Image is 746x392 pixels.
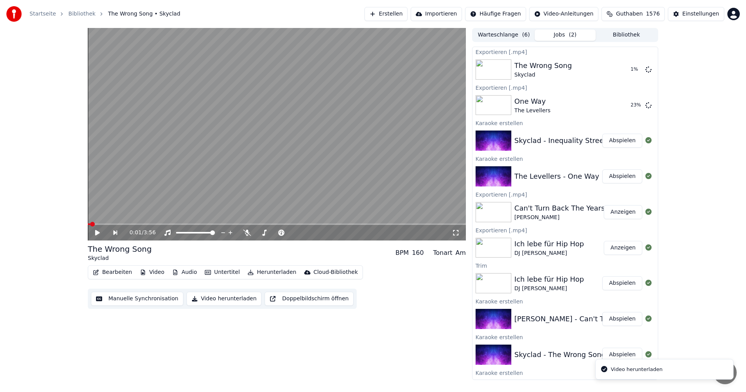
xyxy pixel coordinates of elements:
[514,135,607,146] div: Skyclad - Inequality Street
[472,261,658,270] div: Trim
[472,154,658,163] div: Karaoke erstellen
[616,10,643,18] span: Guthaben
[90,267,135,278] button: Bearbeiten
[30,10,180,18] nav: breadcrumb
[602,276,642,290] button: Abspielen
[88,254,152,262] div: Skyclad
[465,7,526,21] button: Häufige Fragen
[91,292,183,306] button: Manuelle Synchronisation
[314,268,358,276] div: Cloud-Bibliothek
[535,30,596,41] button: Jobs
[137,267,167,278] button: Video
[631,102,642,108] div: 23 %
[514,203,605,214] div: Can't Turn Back The Years
[601,7,665,21] button: Guthaben1576
[364,7,408,21] button: Erstellen
[6,6,22,22] img: youka
[472,368,658,377] div: Karaoke erstellen
[514,171,599,182] div: The Levellers - One Way
[602,169,642,183] button: Abspielen
[602,348,642,362] button: Abspielen
[472,296,658,306] div: Karaoke erstellen
[522,31,530,39] span: ( 6 )
[202,267,243,278] button: Untertitel
[596,30,657,41] button: Bibliothek
[186,292,261,306] button: Video herunterladen
[472,190,658,199] div: Exportieren [.mp4]
[514,107,551,115] div: The Levellers
[411,7,462,21] button: Importieren
[473,30,535,41] button: Warteschlange
[682,10,719,18] div: Einstellungen
[604,205,642,219] button: Anzeigen
[108,10,180,18] span: The Wrong Song • Skyclad
[472,332,658,341] div: Karaoke erstellen
[514,71,572,79] div: Skyclad
[514,285,584,293] div: DJ [PERSON_NAME]
[129,229,141,237] span: 0:01
[412,248,424,258] div: 160
[514,314,670,324] div: [PERSON_NAME] - Can't Turn Back The Years
[472,118,658,127] div: Karaoke erstellen
[244,267,299,278] button: Herunterladen
[472,83,658,92] div: Exportieren [.mp4]
[514,274,584,285] div: Ich lebe für Hip Hop
[602,134,642,148] button: Abspielen
[602,312,642,326] button: Abspielen
[668,7,724,21] button: Einstellungen
[455,248,466,258] div: Am
[514,214,605,221] div: [PERSON_NAME]
[472,225,658,235] div: Exportieren [.mp4]
[514,349,606,360] div: Skyclad - The Wrong Song
[143,229,155,237] span: 3:56
[265,292,354,306] button: Doppelbildschirm öffnen
[472,47,658,56] div: Exportieren [.mp4]
[88,244,152,254] div: The Wrong Song
[396,248,409,258] div: BPM
[514,239,584,249] div: Ich lebe für Hip Hop
[30,10,56,18] a: Startseite
[68,10,96,18] a: Bibliothek
[646,10,660,18] span: 1576
[631,66,642,73] div: 1 %
[604,241,642,255] button: Anzeigen
[529,7,599,21] button: Video-Anleitungen
[169,267,200,278] button: Audio
[514,249,584,257] div: DJ [PERSON_NAME]
[514,60,572,71] div: The Wrong Song
[611,366,662,373] div: Video herunterladen
[514,96,551,107] div: One Way
[569,31,577,39] span: ( 2 )
[129,229,148,237] div: /
[433,248,453,258] div: Tonart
